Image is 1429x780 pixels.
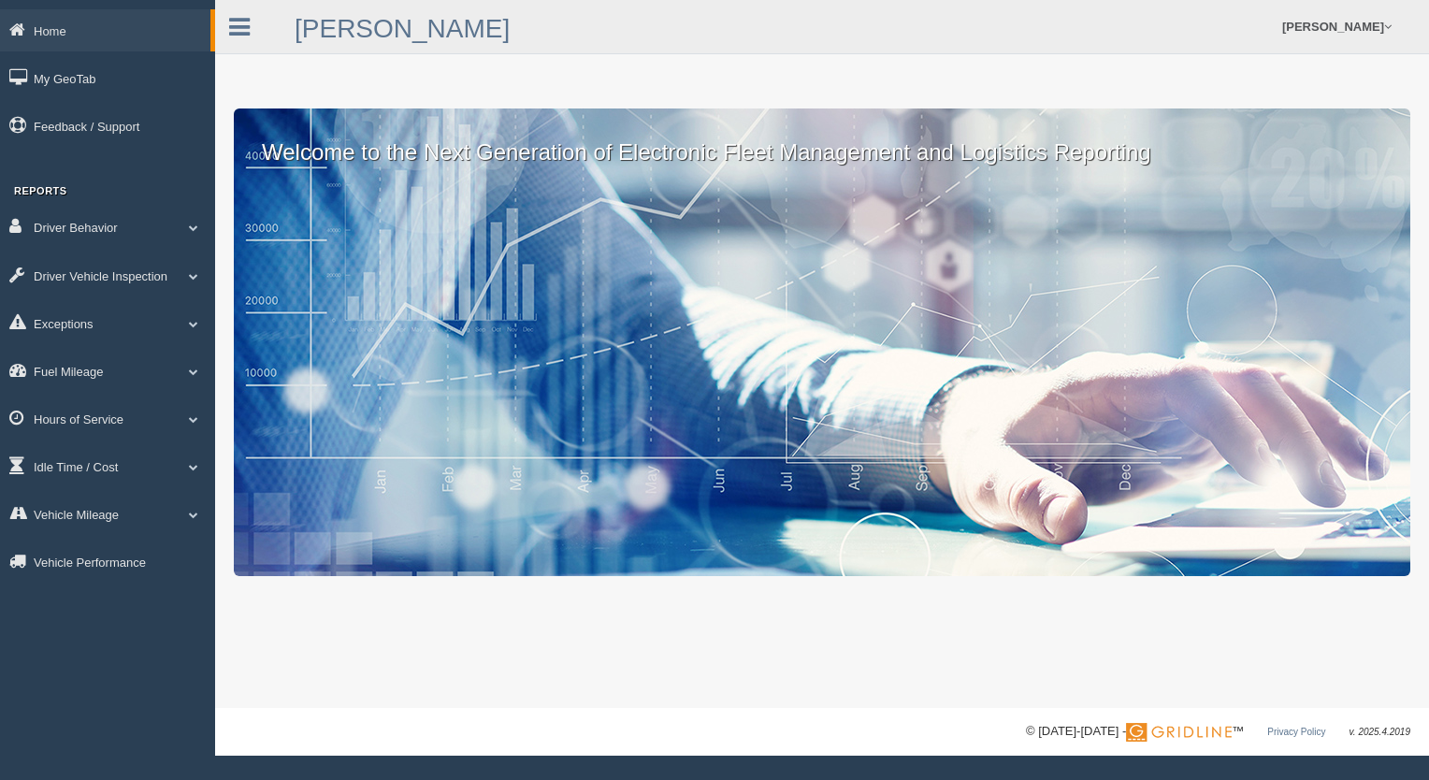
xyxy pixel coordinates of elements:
[1126,723,1232,742] img: Gridline
[1350,727,1410,737] span: v. 2025.4.2019
[295,14,510,43] a: [PERSON_NAME]
[234,108,1410,168] p: Welcome to the Next Generation of Electronic Fleet Management and Logistics Reporting
[1267,727,1325,737] a: Privacy Policy
[1026,722,1410,742] div: © [DATE]-[DATE] - ™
